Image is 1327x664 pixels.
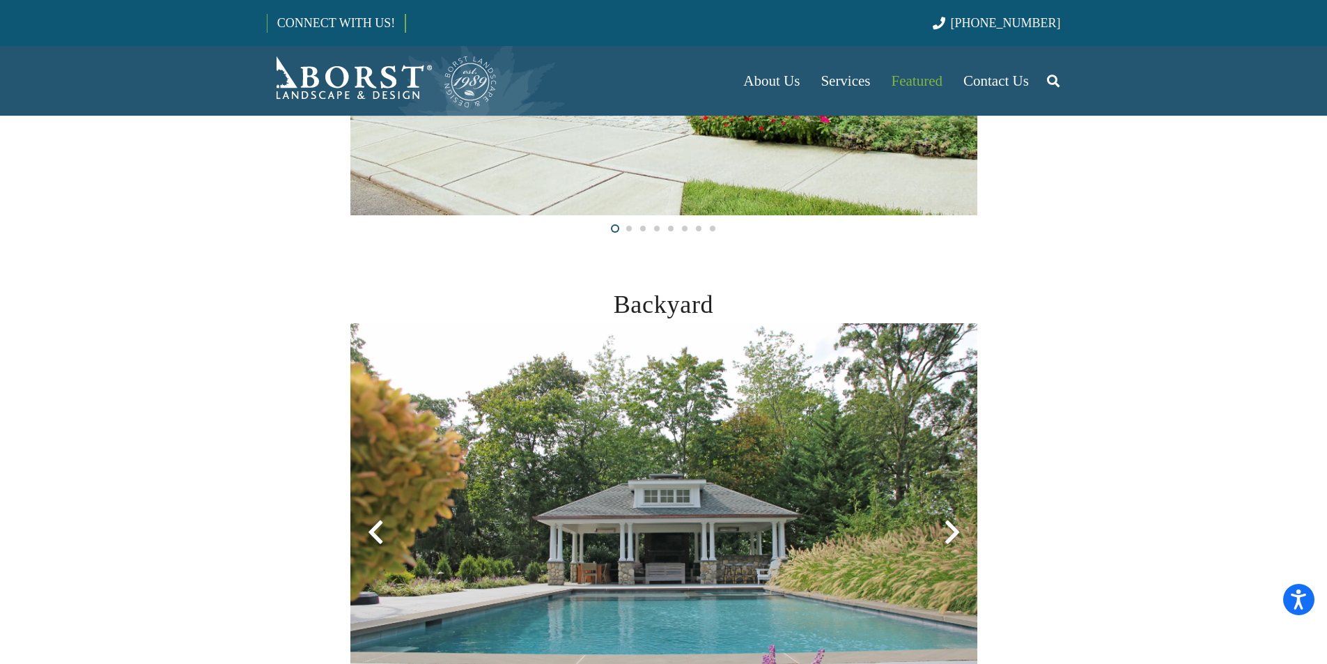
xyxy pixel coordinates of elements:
[743,72,800,89] span: About Us
[267,6,405,40] a: CONNECT WITH US!
[953,46,1039,116] a: Contact Us
[892,72,942,89] span: Featured
[881,46,953,116] a: Featured
[821,72,870,89] span: Services
[1039,63,1067,98] a: Search
[951,16,1061,30] span: [PHONE_NUMBER]
[933,16,1060,30] a: [PHONE_NUMBER]
[267,53,498,109] a: Borst-Logo
[810,46,880,116] a: Services
[733,46,810,116] a: About Us
[963,72,1029,89] span: Contact Us
[350,286,977,323] h2: Backyard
